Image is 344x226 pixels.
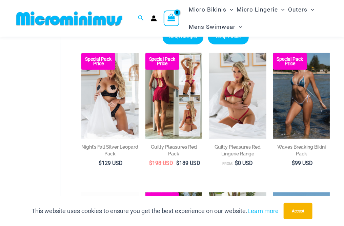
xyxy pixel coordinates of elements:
[81,53,138,139] a: Nights Fall Silver Leopard 1036 Bra 6046 Thong 09v2 Nights Fall Silver Leopard 1036 Bra 6046 Thon...
[189,18,236,36] span: Mens Swimwear
[235,1,286,18] a: Micro LingerieMenu ToggleMenu Toggle
[163,29,203,44] a: Shop Ranges
[81,53,138,139] img: Nights Fall Silver Leopard 1036 Bra 6046 Thong 09v2
[138,14,144,23] a: Search icon link
[14,11,125,26] img: MM SHOP LOGO FLAT
[176,160,200,166] bdi: 189 USD
[284,203,312,219] button: Accept
[209,53,266,139] img: Guilty Pleasures Red 1045 Bra 689 Micro 05
[273,53,330,139] a: Waves Breaking Ocean 312 Top 456 Bottom 08 Waves Breaking Ocean 312 Top 456 Bottom 04Waves Breaki...
[149,160,152,166] span: $
[32,206,279,216] p: This website uses cookies to ensure you get the best experience on our website.
[273,144,330,157] h2: Waves Breaking Bikini Pack
[222,162,233,166] span: From:
[145,53,202,139] a: Guilty Pleasures Red Collection Pack F Guilty Pleasures Red Collection Pack BGuilty Pleasures Red...
[145,57,179,66] b: Special Pack Price
[292,160,313,166] bdi: 99 USD
[273,53,330,139] img: Waves Breaking Ocean 312 Top 456 Bottom 08
[81,144,138,157] h2: Night’s Fall Silver Leopard Pack
[187,1,235,18] a: Micro BikinisMenu ToggleMenu Toggle
[209,144,266,157] h2: Guilty Pleasures Red Lingerie Range
[99,160,123,166] bdi: 129 USD
[81,57,115,66] b: Special Pack Price
[278,1,285,18] span: Menu Toggle
[273,144,330,159] a: Waves Breaking Bikini Pack
[187,18,244,36] a: Mens SwimwearMenu ToggleMenu Toggle
[145,144,202,157] h2: Guilty Pleasures Red Pack
[237,1,278,18] span: Micro Lingerie
[81,144,138,159] a: Night’s Fall Silver Leopard Pack
[17,38,78,174] iframe: TrustedSite Certified
[226,1,233,18] span: Menu Toggle
[145,144,202,159] a: Guilty Pleasures Red Pack
[209,53,266,139] a: Guilty Pleasures Red 1045 Bra 689 Micro 05Guilty Pleasures Red 1045 Bra 689 Micro 06Guilty Pleasu...
[307,1,314,18] span: Menu Toggle
[99,160,102,166] span: $
[236,18,242,36] span: Menu Toggle
[235,160,253,166] bdi: 0 USD
[208,29,249,44] a: Shop Packs
[288,1,307,18] span: Outers
[176,160,179,166] span: $
[235,160,238,166] span: $
[292,160,295,166] span: $
[286,1,316,18] a: OutersMenu ToggleMenu Toggle
[189,1,226,18] span: Micro Bikinis
[209,144,266,159] a: Guilty Pleasures Red Lingerie Range
[247,207,279,214] a: Learn more
[151,15,157,21] a: Account icon link
[149,160,173,166] bdi: 198 USD
[145,53,202,139] img: Guilty Pleasures Red Collection Pack B
[273,57,307,66] b: Special Pack Price
[164,11,179,26] a: View Shopping Cart, empty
